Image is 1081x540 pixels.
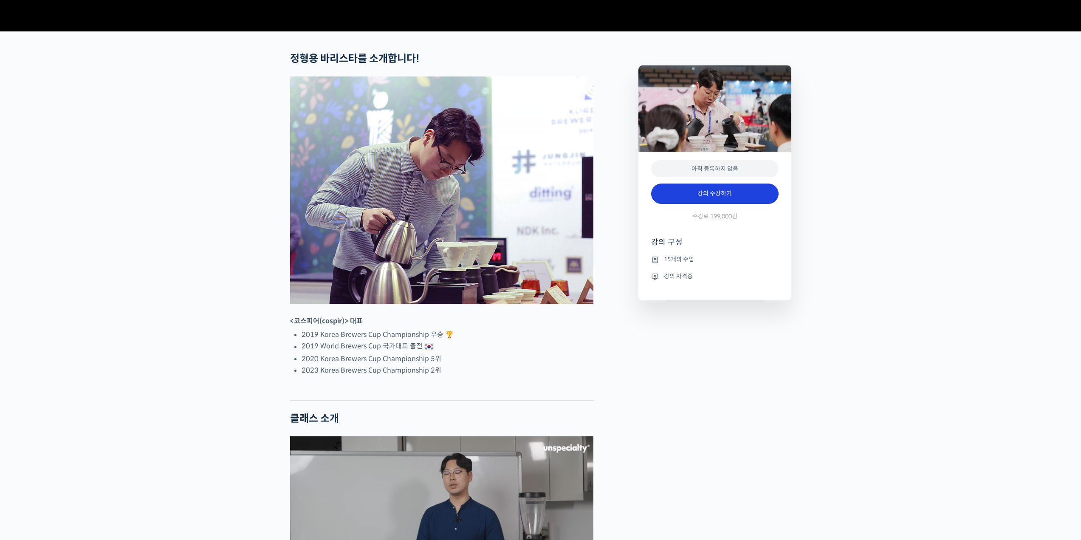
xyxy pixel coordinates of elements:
[302,365,593,376] li: 2023 Korea Brewers Cup Championship 2위
[302,340,593,353] li: 2019 World Brewers Cup 국가대표 출전
[290,317,363,325] strong: <코스피어(cospir)> 대표
[651,254,779,265] li: 15개의 수업
[302,353,593,365] li: 2020 Korea Brewers Cup Championship 5위
[78,283,88,289] span: 대화
[290,413,593,425] h2: 클래스 소개
[131,282,141,289] span: 설정
[27,282,32,289] span: 홈
[651,184,779,204] a: 강의 수강하기
[651,160,779,178] div: 아직 등록하지 않음
[651,237,779,254] h4: 강의 구성
[424,342,434,352] img: 🇰🇷
[110,269,163,291] a: 설정
[302,329,593,340] li: 2019 Korea Brewers Cup Championship 우승 🏆
[290,52,420,65] strong: 정형용 바리스타를 소개합니다!
[3,269,56,291] a: 홈
[290,76,593,304] img: 정형용 바리스타 대회 브루잉 사진
[651,271,779,281] li: 강의 자격증
[56,269,110,291] a: 대화
[692,212,737,221] span: 수강료 199,000원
